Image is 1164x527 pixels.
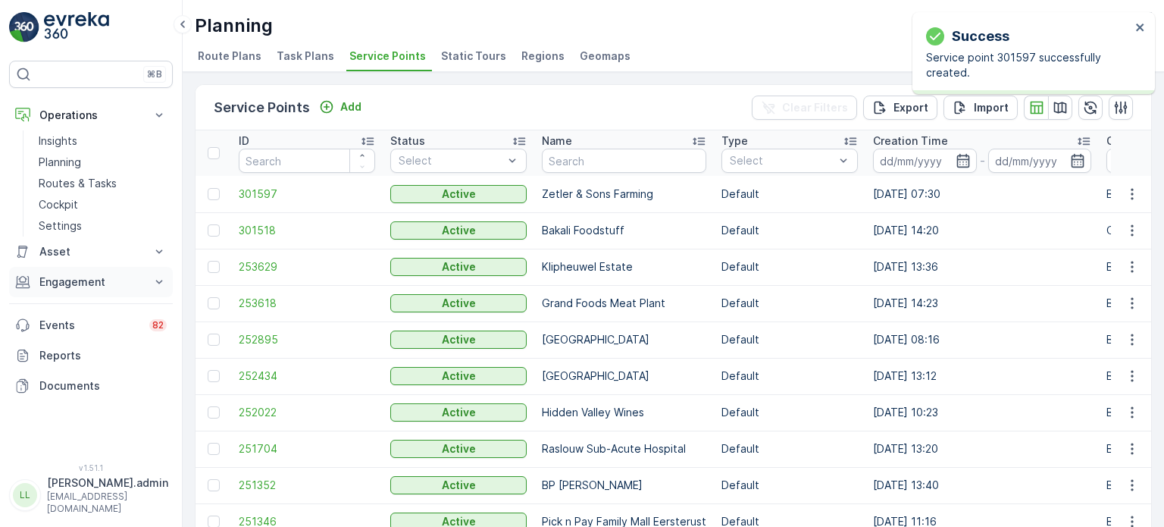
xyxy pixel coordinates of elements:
[39,244,142,259] p: Asset
[208,370,220,382] div: Toggle Row Selected
[47,475,168,491] p: [PERSON_NAME].admin
[865,249,1099,285] td: [DATE] 13:36
[952,26,1009,47] p: Success
[441,49,506,64] span: Static Tours
[39,197,78,212] p: Cockpit
[39,176,117,191] p: Routes & Tasks
[33,194,173,215] a: Cockpit
[390,476,527,494] button: Active
[442,478,476,493] p: Active
[33,173,173,194] a: Routes & Tasks
[542,369,706,384] p: [GEOGRAPHIC_DATA]
[390,331,527,349] button: Active
[782,100,848,115] p: Clear Filters
[542,259,706,274] p: Klipheuwel Estate
[239,133,249,149] p: ID
[39,218,82,234] p: Settings
[33,130,173,152] a: Insights
[865,467,1099,503] td: [DATE] 13:40
[277,49,334,64] span: Task Plans
[390,440,527,458] button: Active
[865,358,1099,394] td: [DATE] 13:12
[9,475,173,515] button: LL[PERSON_NAME].admin[EMAIL_ADDRESS][DOMAIN_NAME]
[390,258,527,276] button: Active
[9,340,173,371] a: Reports
[442,369,476,384] p: Active
[239,369,375,384] a: 252434
[442,187,476,202] p: Active
[442,332,476,347] p: Active
[239,187,375,202] a: 301597
[865,394,1099,431] td: [DATE] 10:23
[390,294,527,312] button: Active
[44,12,109,42] img: logo_light-DOdMpM7g.png
[721,133,748,149] p: Type
[974,100,1009,115] p: Import
[865,285,1099,322] td: [DATE] 14:23
[208,224,220,237] div: Toggle Row Selected
[152,319,164,331] p: 82
[208,297,220,309] div: Toggle Row Selected
[542,296,706,311] p: Grand Foods Meat Plant
[721,332,858,347] p: Default
[9,463,173,472] span: v 1.51.1
[239,296,375,311] a: 253618
[208,261,220,273] div: Toggle Row Selected
[47,491,168,515] p: [EMAIL_ADDRESS][DOMAIN_NAME]
[9,12,39,42] img: logo
[390,403,527,422] button: Active
[39,108,142,123] p: Operations
[580,49,630,64] span: Geomaps
[390,185,527,203] button: Active
[542,478,706,493] p: BP [PERSON_NAME]
[39,348,167,363] p: Reports
[865,212,1099,249] td: [DATE] 14:20
[239,223,375,238] a: 301518
[9,267,173,297] button: Engagement
[39,274,142,290] p: Engagement
[865,431,1099,467] td: [DATE] 13:20
[390,367,527,385] button: Active
[33,152,173,173] a: Planning
[9,310,173,340] a: Events82
[239,259,375,274] a: 253629
[542,187,706,202] p: Zetler & Sons Farming
[988,149,1092,173] input: dd/mm/yyyy
[865,176,1099,212] td: [DATE] 07:30
[39,133,77,149] p: Insights
[521,49,565,64] span: Regions
[542,332,706,347] p: [GEOGRAPHIC_DATA]
[542,441,706,456] p: Raslouw Sub-Acute Hospital
[721,441,858,456] p: Default
[893,100,928,115] p: Export
[390,133,425,149] p: Status
[147,68,162,80] p: ⌘B
[863,96,937,120] button: Export
[208,406,220,419] div: Toggle Row Selected
[239,332,375,347] a: 252895
[33,215,173,237] a: Settings
[752,96,857,120] button: Clear Filters
[721,478,858,493] p: Default
[39,378,167,394] p: Documents
[39,318,140,333] p: Events
[542,133,572,149] p: Name
[340,99,361,114] p: Add
[239,441,375,456] span: 251704
[980,152,985,170] p: -
[721,405,858,420] p: Default
[39,155,81,170] p: Planning
[873,133,948,149] p: Creation Time
[208,443,220,455] div: Toggle Row Selected
[873,149,977,173] input: dd/mm/yyyy
[721,296,858,311] p: Default
[542,223,706,238] p: Bakali Foodstuff
[442,405,476,420] p: Active
[198,49,261,64] span: Route Plans
[239,405,375,420] a: 252022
